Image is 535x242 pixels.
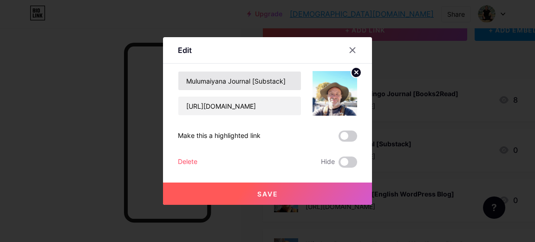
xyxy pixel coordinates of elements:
[178,131,261,142] div: Make this a highlighted link
[163,183,372,205] button: Save
[178,45,192,56] div: Edit
[257,190,278,198] span: Save
[321,157,335,168] span: Hide
[178,97,301,115] input: URL
[178,157,197,168] div: Delete
[178,72,301,90] input: Title
[313,71,357,116] img: link_thumbnail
